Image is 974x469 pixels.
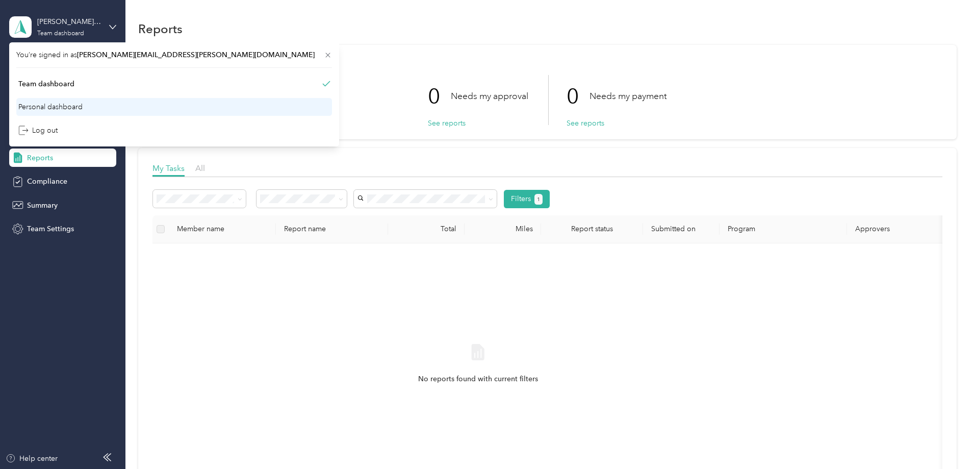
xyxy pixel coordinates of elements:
[720,215,847,243] th: Program
[847,215,949,243] th: Approvers
[428,118,466,129] button: See reports
[396,225,456,233] div: Total
[27,153,53,163] span: Reports
[27,176,67,187] span: Compliance
[16,50,332,60] span: You’re signed in as
[276,215,388,243] th: Report name
[152,64,942,75] h1: My Tasks
[152,163,185,173] span: My Tasks
[534,194,543,205] button: 1
[567,75,589,118] p: 0
[6,453,58,464] button: Help center
[177,225,268,233] div: Member name
[549,225,635,233] span: Report status
[428,75,451,118] p: 0
[27,200,58,211] span: Summary
[589,90,667,103] p: Needs my payment
[195,163,205,173] span: All
[504,190,550,208] button: Filters1
[537,195,540,204] span: 1
[18,79,74,89] div: Team dashboard
[418,374,538,385] span: No reports found with current filters
[138,23,183,34] h1: Reports
[451,90,528,103] p: Needs my approval
[18,125,58,136] div: Log out
[917,412,974,469] iframe: Everlance-gr Chat Button Frame
[37,16,101,27] div: [PERSON_NAME][EMAIL_ADDRESS][PERSON_NAME][DOMAIN_NAME]
[77,51,315,59] span: [PERSON_NAME][EMAIL_ADDRESS][PERSON_NAME][DOMAIN_NAME]
[169,215,276,243] th: Member name
[473,225,533,233] div: Miles
[567,118,604,129] button: See reports
[37,31,84,37] div: Team dashboard
[27,224,74,234] span: Team Settings
[643,215,720,243] th: Submitted on
[18,102,83,112] div: Personal dashboard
